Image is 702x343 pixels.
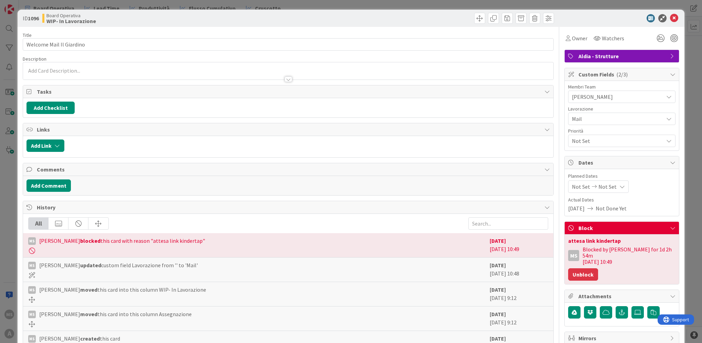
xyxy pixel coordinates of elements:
[39,334,120,343] span: [PERSON_NAME] this card
[568,204,585,212] span: [DATE]
[468,217,548,230] input: Search...
[616,71,628,78] span: ( 2/3 )
[578,224,667,232] span: Block
[80,286,97,293] b: moved
[490,310,548,327] div: [DATE] 9:12
[596,204,627,212] span: Not Done Yet
[39,237,205,245] span: [PERSON_NAME] this card with reason "attesa link kindertap"
[26,139,64,152] button: Add Link
[583,246,676,265] div: Blocked by [PERSON_NAME] for 1d 2h 54m [DATE] 10:49
[23,56,46,62] span: Description
[578,52,667,60] span: Aldia - Strutture
[572,93,663,101] span: [PERSON_NAME]
[578,70,667,79] span: Custom Fields
[578,334,667,342] span: Mirrors
[572,34,587,42] span: Owner
[39,285,206,294] span: [PERSON_NAME] this card into this column WIP- In Lavorazione
[490,237,548,254] div: [DATE] 10:49
[80,237,100,244] b: blocked
[39,261,198,269] span: [PERSON_NAME] custom field Lavorazione from '' to 'Mail'
[80,335,100,342] b: created
[80,311,97,318] b: moved
[578,158,667,167] span: Dates
[490,311,506,318] b: [DATE]
[28,286,36,294] div: MS
[28,262,36,269] div: MS
[568,128,676,133] div: Priorità
[37,125,541,134] span: Links
[578,292,667,300] span: Attachments
[572,183,590,191] span: Not Set
[572,114,660,124] span: Mail
[26,179,71,192] button: Add Comment
[568,173,676,180] span: Planned Dates
[490,262,506,269] b: [DATE]
[23,32,32,38] label: Title
[28,237,36,245] div: MS
[490,237,506,244] b: [DATE]
[23,38,554,51] input: type card name here...
[26,102,75,114] button: Add Checklist
[28,311,36,318] div: MS
[568,106,676,111] div: Lavorazione
[568,238,676,243] div: attesa link kindertap
[572,137,663,145] span: Not Set
[46,13,96,18] span: Board Operativa
[37,165,541,174] span: Comments
[490,261,548,278] div: [DATE] 10:48
[37,87,541,96] span: Tasks
[568,250,579,261] div: MS
[23,14,39,22] span: ID
[598,183,617,191] span: Not Set
[28,335,36,343] div: MS
[568,196,676,204] span: Actual Dates
[37,203,541,211] span: History
[29,218,49,229] div: All
[568,84,676,89] div: Membri Team
[490,335,506,342] b: [DATE]
[46,18,96,24] b: WIP- In Lavorazione
[80,262,101,269] b: updated
[490,286,506,293] b: [DATE]
[490,285,548,303] div: [DATE] 9:12
[28,15,39,22] b: 1096
[39,310,192,318] span: [PERSON_NAME] this card into this column Assegnazione
[602,34,624,42] span: Watchers
[568,268,598,281] button: Unblock
[14,1,31,9] span: Support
